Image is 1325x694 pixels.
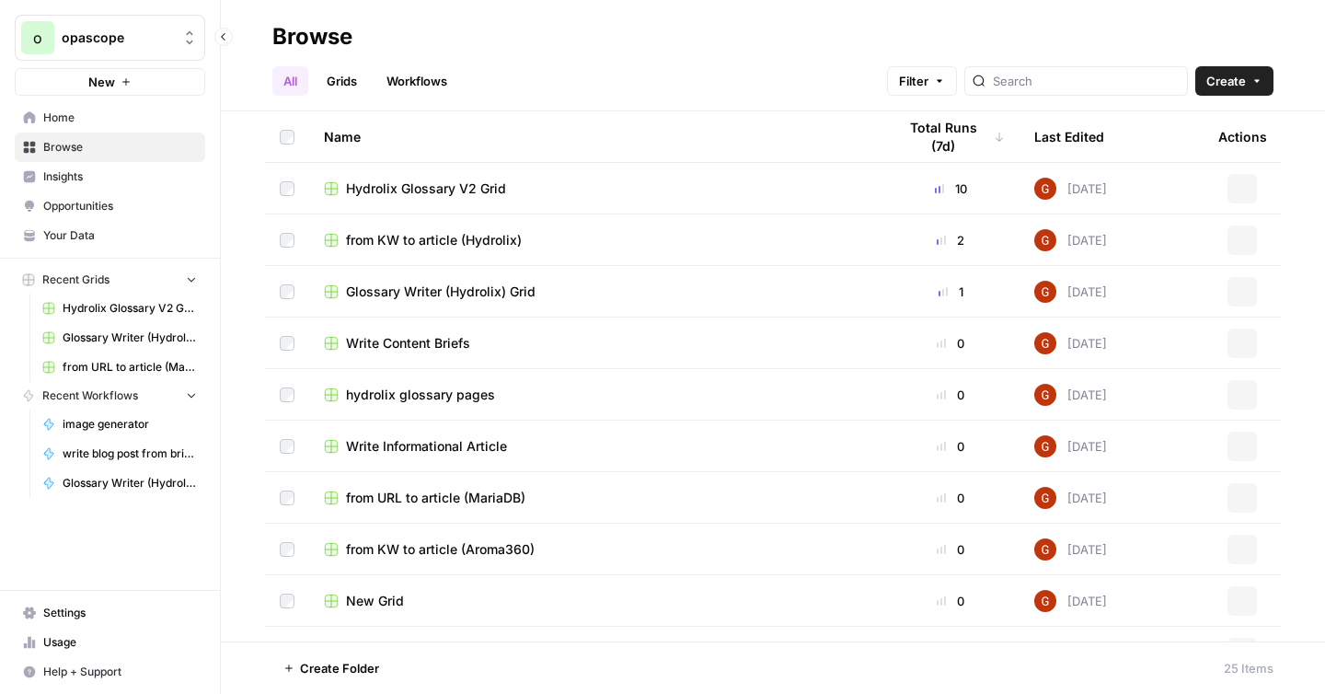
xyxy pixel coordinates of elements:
div: Browse [272,22,352,52]
div: [DATE] [1034,281,1107,303]
button: Create [1195,66,1273,96]
div: 10 [896,179,1005,198]
span: hydrolix glossary pages [346,386,495,404]
img: pobvtkb4t1czagu00cqquhmopsq1 [1034,538,1056,561]
button: Workspace: opascope [15,15,205,61]
button: New [15,68,205,96]
img: pobvtkb4t1czagu00cqquhmopsq1 [1034,590,1056,612]
a: from URL to article (MariaDB) [324,489,867,507]
button: Create Folder [272,654,390,683]
div: 2 [896,231,1005,249]
a: Grids [316,66,368,96]
a: Usage [15,628,205,657]
a: Insights [15,162,205,191]
span: o [33,27,42,49]
a: Workflows [375,66,458,96]
span: New [88,73,115,91]
span: from KW to article (Aroma360) [346,540,535,559]
div: 0 [896,489,1005,507]
a: Glossary Writer (Hydrolix) [34,468,205,498]
a: All [272,66,308,96]
div: [DATE] [1034,590,1107,612]
span: Create Folder [300,659,379,677]
button: Recent Workflows [15,382,205,410]
div: Actions [1218,111,1267,162]
span: Glossary Writer (Hydrolix) [63,475,197,492]
div: [DATE] [1034,229,1107,251]
a: Home [15,103,205,133]
span: Your Data [43,227,197,244]
a: from KW to article (Aroma360) [324,540,867,559]
img: pobvtkb4t1czagu00cqquhmopsq1 [1034,435,1056,457]
span: image generator [63,416,197,433]
div: 25 Items [1224,659,1273,677]
div: [DATE] [1034,332,1107,354]
div: [DATE] [1034,435,1107,457]
a: Your Data [15,221,205,250]
span: Recent Workflows [42,387,138,404]
div: 0 [896,540,1005,559]
div: 0 [896,592,1005,610]
div: [DATE] [1034,384,1107,406]
a: image generator [34,410,205,439]
a: from KW to article (Hydrolix) [324,231,867,249]
span: Hydrolix Glossary V2 Grid [63,300,197,317]
span: Glossary Writer (Hydrolix) Grid [63,330,197,346]
span: Hydrolix Glossary V2 Grid [346,179,506,198]
div: 0 [896,437,1005,456]
span: Opportunities [43,198,197,214]
img: pobvtkb4t1czagu00cqquhmopsq1 [1034,384,1056,406]
div: 0 [896,386,1005,404]
span: Write Content Briefs [346,334,470,353]
a: Glossary Writer (Hydrolix) Grid [34,323,205,353]
span: from URL to article (MariaDB) [63,359,197,376]
span: Recent Grids [42,272,109,288]
a: from URL to article (MariaDB) [34,353,205,382]
input: Search [993,72,1180,90]
div: [DATE] [1034,642,1107,664]
span: from URL to article (MariaDB) [346,489,525,507]
div: Last Edited [1034,111,1104,162]
div: 1 [896,283,1005,301]
img: pobvtkb4t1czagu00cqquhmopsq1 [1034,281,1056,303]
span: Write Informational Article [346,437,507,456]
a: Opportunities [15,191,205,221]
span: Usage [43,634,197,651]
a: Glossary Writer (Hydrolix) Grid [324,283,867,301]
div: [DATE] [1034,178,1107,200]
img: pobvtkb4t1czagu00cqquhmopsq1 [1034,229,1056,251]
div: Name [324,111,867,162]
a: Browse [15,133,205,162]
button: Filter [887,66,957,96]
a: write blog post from brief (Aroma360) [34,439,205,468]
span: Glossary Writer (Hydrolix) Grid [346,283,536,301]
span: Browse [43,139,197,156]
div: Total Runs (7d) [896,111,1005,162]
img: pobvtkb4t1czagu00cqquhmopsq1 [1034,487,1056,509]
a: Write Informational Article [324,437,867,456]
span: Settings [43,605,197,621]
img: pobvtkb4t1czagu00cqquhmopsq1 [1034,178,1056,200]
button: Recent Grids [15,266,205,294]
span: Filter [899,72,928,90]
a: New Grid [324,592,867,610]
img: pobvtkb4t1czagu00cqquhmopsq1 [1034,642,1056,664]
img: pobvtkb4t1czagu00cqquhmopsq1 [1034,332,1056,354]
span: Help + Support [43,664,197,680]
span: opascope [62,29,173,47]
a: Settings [15,598,205,628]
div: [DATE] [1034,487,1107,509]
div: [DATE] [1034,538,1107,561]
a: Hydrolix Glossary V2 Grid [34,294,205,323]
span: Create [1206,72,1246,90]
span: Insights [43,168,197,185]
a: hydrolix glossary pages [324,386,867,404]
span: write blog post from brief (Aroma360) [63,445,197,462]
span: Home [43,110,197,126]
div: 0 [896,334,1005,353]
button: Help + Support [15,657,205,687]
span: New Grid [346,592,404,610]
a: Write Content Briefs [324,334,867,353]
span: from KW to article (Hydrolix) [346,231,522,249]
a: Hydrolix Glossary V2 Grid [324,179,867,198]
